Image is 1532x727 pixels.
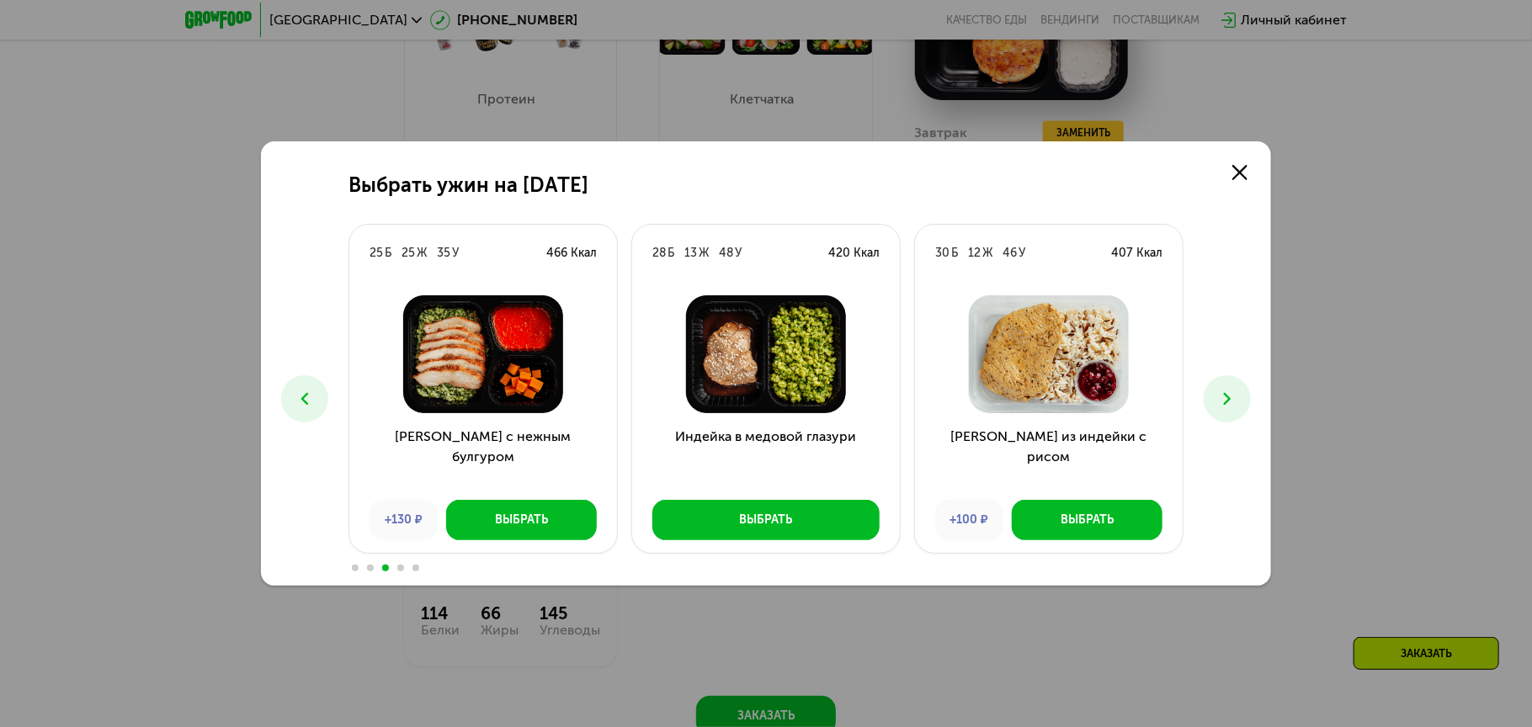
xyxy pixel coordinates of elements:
button: Выбрать [446,500,597,540]
div: 466 Ккал [546,245,597,262]
img: Индейка в медовой глазури [646,295,886,413]
div: У [1019,245,1025,262]
div: 407 Ккал [1111,245,1162,262]
div: 30 [935,245,950,262]
div: 35 [437,245,450,262]
button: Выбрать [1012,500,1162,540]
div: +100 ₽ [935,500,1003,540]
div: 25 [402,245,415,262]
div: Выбрать [495,512,548,528]
div: +130 ₽ [370,500,438,540]
div: 48 [719,245,733,262]
div: Б [385,245,391,262]
div: Ж [699,245,709,262]
div: У [735,245,742,262]
h2: Выбрать ужин на [DATE] [348,173,588,197]
div: Выбрать [740,512,793,528]
h3: [PERSON_NAME] из индейки с рисом [915,427,1183,487]
div: 12 [968,245,981,262]
img: Курица с нежным булгуром [363,295,604,413]
div: У [452,245,459,262]
h3: [PERSON_NAME] с нежным булгуром [349,427,617,487]
h3: Индейка в медовой глазури [632,427,900,487]
div: Выбрать [1061,512,1114,528]
div: 46 [1003,245,1017,262]
img: Стейк из индейки с рисом [928,295,1169,413]
div: 28 [652,245,666,262]
div: Ж [417,245,427,262]
div: Ж [982,245,992,262]
div: 25 [370,245,383,262]
div: 13 [684,245,697,262]
div: 420 Ккал [828,245,880,262]
button: Выбрать [652,500,880,540]
div: Б [668,245,674,262]
div: Б [951,245,958,262]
